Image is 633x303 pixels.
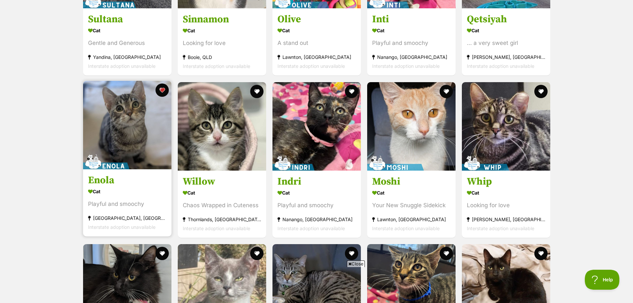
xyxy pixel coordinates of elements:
a: Qetsiyah Cat ... a very sweet girl [PERSON_NAME], [GEOGRAPHIC_DATA] Interstate adoption unavailab... [462,8,550,76]
span: Interstate adoption unavailable [183,226,250,231]
button: favourite [440,85,453,98]
div: Cat [88,187,166,196]
div: Cat [467,188,545,198]
div: Lawnton, [GEOGRAPHIC_DATA] [372,215,451,224]
div: Nanango, [GEOGRAPHIC_DATA] [372,53,451,62]
div: Cat [277,26,356,36]
span: Interstate adoption unavailable [467,64,534,69]
h3: Sultana [88,13,166,26]
div: Chaos Wrapped in Cuteness [183,201,261,210]
div: Yandina, [GEOGRAPHIC_DATA] [88,53,166,62]
div: Playful and smoochy [277,201,356,210]
span: Interstate adoption unavailable [277,64,345,69]
span: Interstate adoption unavailable [467,226,534,231]
div: Cat [372,26,451,36]
div: Gentle and Generous [88,39,166,48]
button: favourite [156,247,169,260]
img: Whip [462,82,550,171]
div: Looking for love [467,201,545,210]
span: Interstate adoption unavailable [372,64,440,69]
div: Booie, QLD [183,53,261,62]
div: Cat [183,188,261,198]
div: Cat [183,26,261,36]
button: favourite [156,83,169,97]
h3: Moshi [372,175,451,188]
a: Sultana Cat Gentle and Generous Yandina, [GEOGRAPHIC_DATA] Interstate adoption unavailable favourite [83,8,171,76]
h3: Qetsiyah [467,13,545,26]
button: favourite [345,85,358,98]
img: Enola [83,81,171,169]
div: Cat [88,26,166,36]
img: Willow [178,82,266,171]
div: Playful and smoochy [372,39,451,48]
h3: Willow [183,175,261,188]
div: Lawnton, [GEOGRAPHIC_DATA] [277,53,356,62]
span: Interstate adoption unavailable [372,226,440,231]
a: Indri Cat Playful and smoochy Nanango, [GEOGRAPHIC_DATA] Interstate adoption unavailable favourite [272,170,361,238]
div: Cat [277,188,356,198]
span: Interstate adoption unavailable [88,64,156,69]
div: Your New Snuggle Sidekick [372,201,451,210]
button: favourite [440,247,453,260]
a: Inti Cat Playful and smoochy Nanango, [GEOGRAPHIC_DATA] Interstate adoption unavailable favourite [367,8,456,76]
span: Interstate adoption unavailable [88,224,156,230]
h3: Enola [88,174,166,187]
h3: Indri [277,175,356,188]
button: favourite [534,247,548,260]
h3: Sinnamon [183,13,261,26]
img: Indri [272,82,361,171]
img: Moshi [367,82,456,171]
a: Moshi Cat Your New Snuggle Sidekick Lawnton, [GEOGRAPHIC_DATA] Interstate adoption unavailable fa... [367,170,456,238]
div: Thornlands, [GEOGRAPHIC_DATA] [183,215,261,224]
a: Enola Cat Playful and smoochy [GEOGRAPHIC_DATA], [GEOGRAPHIC_DATA] Interstate adoption unavailabl... [83,169,171,236]
span: Interstate adoption unavailable [183,64,250,69]
div: [GEOGRAPHIC_DATA], [GEOGRAPHIC_DATA] [88,214,166,223]
button: favourite [534,85,548,98]
a: Whip Cat Looking for love [PERSON_NAME], [GEOGRAPHIC_DATA] Interstate adoption unavailable favourite [462,170,550,238]
iframe: Advertisement [196,270,438,300]
h3: Whip [467,175,545,188]
div: [PERSON_NAME], [GEOGRAPHIC_DATA] [467,215,545,224]
button: favourite [250,85,264,98]
button: favourite [250,247,264,260]
span: Interstate adoption unavailable [277,226,345,231]
a: Sinnamon Cat Looking for love Booie, QLD Interstate adoption unavailable favourite [178,8,266,76]
iframe: Help Scout Beacon - Open [585,270,620,290]
a: Olive Cat A stand out Lawnton, [GEOGRAPHIC_DATA] Interstate adoption unavailable favourite [272,8,361,76]
div: Cat [467,26,545,36]
div: ... a very sweet girl [467,39,545,48]
span: Close [347,260,365,267]
button: favourite [345,247,358,260]
div: Nanango, [GEOGRAPHIC_DATA] [277,215,356,224]
h3: Olive [277,13,356,26]
div: A stand out [277,39,356,48]
div: Looking for love [183,39,261,48]
div: Cat [372,188,451,198]
h3: Inti [372,13,451,26]
div: Playful and smoochy [88,200,166,209]
div: [PERSON_NAME], [GEOGRAPHIC_DATA] [467,53,545,62]
a: Willow Cat Chaos Wrapped in Cuteness Thornlands, [GEOGRAPHIC_DATA] Interstate adoption unavailabl... [178,170,266,238]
